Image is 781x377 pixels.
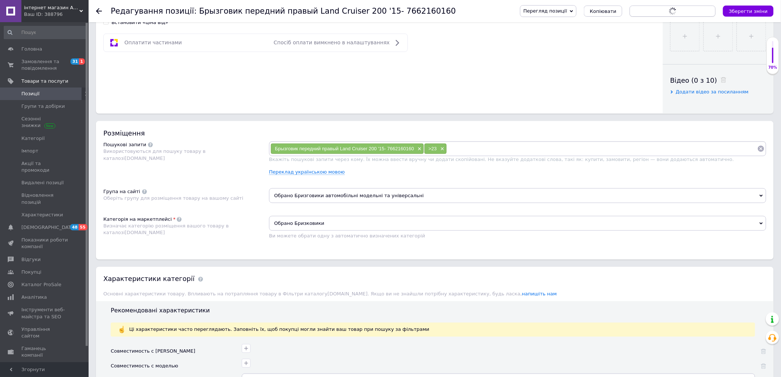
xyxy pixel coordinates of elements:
[21,135,45,142] span: Категорії
[7,7,544,15] body: Редактор, 4174094B-2EAD-4488-ABE6-C5F85CB3928B
[103,188,140,195] div: Група на сайті
[24,4,79,11] span: інтернет магазин Автотюн
[269,169,345,175] a: Переклад українською мовою
[590,8,616,14] span: Копіювати
[676,89,749,95] span: Додати відео за посиланням
[438,146,444,152] span: ×
[70,224,79,230] span: 48
[269,157,734,162] span: Вкажіть пошукові запити через кому. Їх можна ввести вручну чи додати скопійовані. Не вказуйте дод...
[21,160,68,174] span: Акції та промокоди
[21,281,61,288] span: Каталог ProSale
[767,37,779,74] div: 70% Якість заповнення
[21,256,41,263] span: Відгуки
[670,76,717,84] span: Відео (0 з 10)
[111,7,456,16] h1: Редагування позиції: Брызговик передний правый Land Cruiser 200 '15- 7662160160
[429,146,437,151] span: >23
[21,212,63,218] span: Характеристики
[21,179,64,186] span: Видалені позиції
[522,291,557,297] a: напишіть нам
[118,326,748,333] div: Ці характеристики часто переглядають. Заповніть їх, щоб покупці могли знайти ваш товар при пошуку...
[274,40,390,45] span: Спосіб оплати вимкнено в налаштуваннях
[103,216,172,223] div: Категорія на маркетплейсі
[4,26,87,39] input: Пошук
[21,46,42,52] span: Головна
[111,348,195,355] div: Совместимость с [PERSON_NAME]
[723,6,774,17] button: Зберегти зміни
[103,195,243,201] span: Оберіть групу для розміщення товару на вашому сайті
[21,103,65,110] span: Групи та добірки
[269,233,766,239] div: Ви можете обрати одну з автоматично визначених категорій
[21,306,68,320] span: Інструменти веб-майстра та SEO
[269,188,766,203] span: Обрано Бризговики автомобільні модельні та універсальні
[275,146,414,151] span: Брызговик передний правый Land Cruiser 200 '15- 7662160160
[21,58,68,72] span: Замовлення та повідомлення
[21,90,39,97] span: Позиції
[21,326,68,339] span: Управління сайтом
[103,291,557,297] span: Основні характеристики товару. Впливають на потрапляння товару в Фільтри каталогу [DOMAIN_NAME] ....
[21,345,68,359] span: Гаманець компанії
[96,8,102,14] div: Повернутися назад
[21,192,68,205] span: Відновлення позицій
[21,224,76,231] span: [DEMOGRAPHIC_DATA]
[103,274,195,284] div: Характеристики категорії
[523,8,567,14] span: Перегляд позиції
[729,8,768,14] i: Зберегти зміни
[21,148,38,154] span: Імпорт
[767,65,779,70] div: 70%
[79,224,87,230] span: 55
[416,146,422,152] span: ×
[103,223,229,235] span: Визначає категорію розміщення вашого товару в каталозі [DOMAIN_NAME]
[103,141,146,148] div: Пошукові запити
[118,326,125,333] img: :point_up:
[269,216,766,231] span: Обрано Бризковики
[21,116,68,129] span: Сезонні знижки
[111,307,210,314] span: Рекомендовані характеристики
[124,40,182,45] span: Оплатити частинами
[70,58,79,65] span: 31
[103,128,766,138] div: Розміщення
[111,19,168,26] div: Встановити «ціна від»
[24,11,89,18] div: Ваш ID: 388796
[21,78,68,85] span: Товари та послуги
[584,6,622,17] button: Копіювати
[103,148,206,161] span: Використовуються для пошуку товару в каталозі [DOMAIN_NAME]
[79,58,85,65] span: 1
[111,363,178,370] div: Совместимость с моделью
[21,294,47,301] span: Аналітика
[21,237,68,250] span: Показники роботи компанії
[21,269,41,275] span: Покупці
